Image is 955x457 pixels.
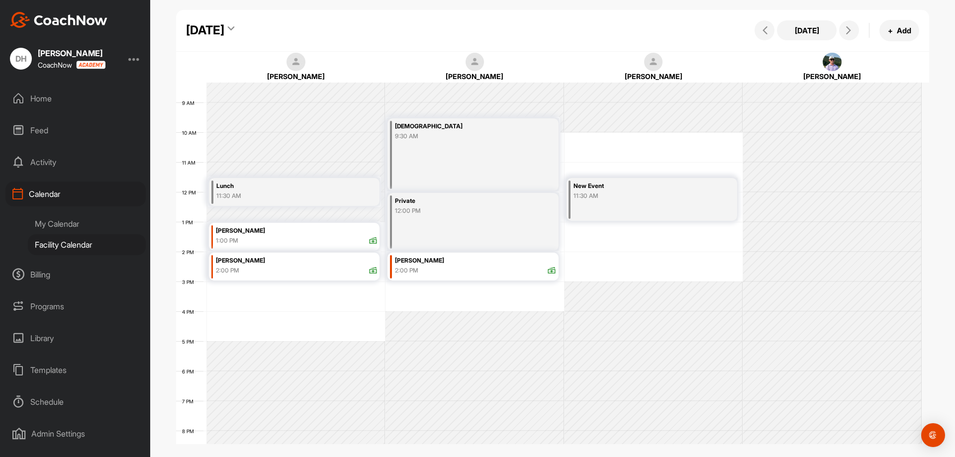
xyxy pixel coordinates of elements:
div: 8 PM [176,428,204,434]
img: square_d61ec808d00c4d065986225e86dfbd77.jpg [823,53,842,72]
button: [DATE] [777,20,837,40]
div: [PERSON_NAME] [222,71,371,82]
div: Open Intercom Messenger [921,423,945,447]
img: CoachNow acadmey [76,61,105,69]
div: Templates [5,358,146,382]
div: 12:00 PM [395,206,528,215]
div: 1 PM [176,219,203,225]
span: + [888,25,893,36]
div: Billing [5,262,146,287]
div: 12 PM [176,189,206,195]
div: 11 AM [176,160,205,166]
div: 10 AM [176,130,206,136]
div: [PERSON_NAME] [216,225,377,237]
div: 2 PM [176,249,204,255]
div: 2:00 PM [395,266,418,275]
div: My Calendar [28,213,146,234]
div: [PERSON_NAME] [38,49,105,57]
button: +Add [879,20,919,41]
div: Calendar [5,182,146,206]
img: square_default-ef6cabf814de5a2bf16c804365e32c732080f9872bdf737d349900a9daf73cf9.png [644,53,663,72]
div: 11:30 AM [216,191,349,200]
div: [DEMOGRAPHIC_DATA] [395,121,528,132]
div: [DATE] [186,21,224,39]
div: Feed [5,118,146,143]
div: Admin Settings [5,421,146,446]
div: [PERSON_NAME] [400,71,549,82]
div: 11:30 AM [573,191,706,200]
div: 5 PM [176,339,204,345]
img: square_default-ef6cabf814de5a2bf16c804365e32c732080f9872bdf737d349900a9daf73cf9.png [466,53,484,72]
div: [PERSON_NAME] [758,71,907,82]
div: 2:00 PM [216,266,239,275]
div: DH [10,48,32,70]
div: Facility Calendar [28,234,146,255]
div: Lunch [216,181,349,192]
div: 1:00 PM [216,236,238,245]
div: 3 PM [176,279,204,285]
div: 9 AM [176,100,204,106]
div: [PERSON_NAME] [579,71,728,82]
div: Activity [5,150,146,175]
div: [PERSON_NAME] [216,255,377,267]
div: 7 PM [176,398,203,404]
div: Schedule [5,389,146,414]
div: 4 PM [176,309,204,315]
img: square_default-ef6cabf814de5a2bf16c804365e32c732080f9872bdf737d349900a9daf73cf9.png [286,53,305,72]
div: [PERSON_NAME] [395,255,556,267]
div: Home [5,86,146,111]
div: Private [395,195,528,207]
div: 6 PM [176,368,204,374]
img: CoachNow [10,12,107,28]
div: Library [5,326,146,351]
div: CoachNow [38,61,105,69]
div: 9:30 AM [395,132,528,141]
div: Programs [5,294,146,319]
div: New Event [573,181,706,192]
